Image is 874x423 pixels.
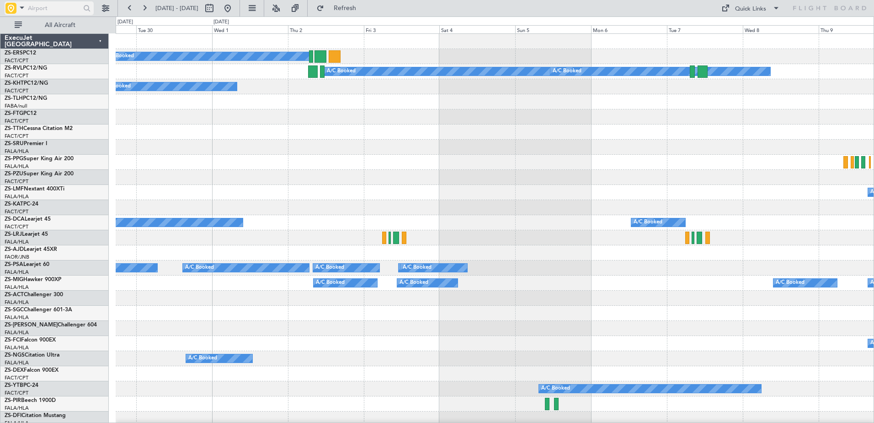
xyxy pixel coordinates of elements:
div: A/C Booked [316,276,345,290]
a: FACT/CPT [5,223,28,230]
a: ZS-PSALearjet 60 [5,262,49,267]
a: FAOR/JNB [5,254,29,260]
a: ZS-TLHPC12/NG [5,96,47,101]
a: ZS-YTBPC-24 [5,383,38,388]
a: FALA/HLA [5,405,29,412]
span: ZS-TTH [5,126,23,131]
span: All Aircraft [24,22,96,28]
span: ZS-SGC [5,307,24,313]
span: ZS-ACT [5,292,24,298]
div: Mon 6 [591,25,667,33]
a: FACT/CPT [5,133,28,140]
div: A/C Booked [553,65,581,78]
div: Sun 5 [515,25,591,33]
a: ZS-AJDLearjet 45XR [5,247,57,252]
a: FALA/HLA [5,284,29,291]
a: ZS-KHTPC12/NG [5,81,48,86]
div: A/C Booked [400,276,428,290]
span: ZS-YTB [5,383,23,388]
span: ZS-DFI [5,413,21,418]
a: ZS-PPGSuper King Air 200 [5,156,74,162]
span: ZS-PZU [5,171,23,177]
span: ZS-FTG [5,111,23,116]
a: ZS-LRJLearjet 45 [5,232,48,237]
span: ZS-ERS [5,50,23,56]
span: ZS-KHT [5,81,24,86]
div: Sat 4 [439,25,515,33]
span: ZS-DEX [5,368,24,373]
div: A/C Booked [185,261,214,275]
a: ZS-LMFNextant 400XTi [5,186,64,192]
span: ZS-NGS [5,352,25,358]
div: Quick Links [735,5,766,14]
a: ZS-NGSCitation Ultra [5,352,59,358]
span: ZS-LMF [5,186,24,192]
span: ZS-LRJ [5,232,22,237]
span: Refresh [326,5,364,11]
a: FACT/CPT [5,57,28,64]
span: ZS-KAT [5,201,23,207]
div: A/C Booked [315,261,344,275]
a: FALA/HLA [5,239,29,245]
a: FALA/HLA [5,314,29,321]
a: ZS-PIRBeech 1900D [5,398,56,403]
div: Thu 2 [288,25,364,33]
div: A/C Booked [105,49,134,63]
a: ZS-MIGHawker 900XP [5,277,61,282]
a: ZS-DEXFalcon 900EX [5,368,59,373]
a: ZS-PZUSuper King Air 200 [5,171,74,177]
span: [DATE] - [DATE] [155,4,198,12]
span: ZS-PPG [5,156,23,162]
a: FALA/HLA [5,269,29,276]
a: FACT/CPT [5,118,28,125]
a: FACT/CPT [5,374,28,381]
button: Refresh [312,1,367,16]
div: A/C Booked [188,352,217,365]
button: All Aircraft [10,18,99,33]
a: FALA/HLA [5,359,29,366]
div: A/C Booked [541,382,570,396]
a: ZS-ERSPC12 [5,50,36,56]
div: A/C Booked [327,65,356,78]
a: FACT/CPT [5,87,28,94]
span: ZS-AJD [5,247,24,252]
a: ZS-DCALearjet 45 [5,217,51,222]
span: ZS-PSA [5,262,23,267]
div: Wed 1 [212,25,288,33]
a: ZS-ACTChallenger 300 [5,292,63,298]
a: FACT/CPT [5,390,28,396]
a: ZS-SRUPremier I [5,141,47,146]
a: FALA/HLA [5,329,29,336]
a: FALA/HLA [5,344,29,351]
span: ZS-[PERSON_NAME] [5,322,58,328]
a: FACT/CPT [5,178,28,185]
span: ZS-TLH [5,96,23,101]
div: A/C Booked [102,80,131,93]
span: ZS-DCA [5,217,25,222]
div: Tue 30 [136,25,212,33]
a: FACT/CPT [5,208,28,215]
div: A/C Booked [634,216,662,229]
a: FALA/HLA [5,299,29,306]
a: ZS-FTGPC12 [5,111,37,116]
div: Tue 7 [667,25,743,33]
a: ZS-DFICitation Mustang [5,413,66,418]
a: FACT/CPT [5,72,28,79]
a: FABA/null [5,103,27,109]
span: ZS-PIR [5,398,21,403]
span: ZS-SRU [5,141,24,146]
a: FALA/HLA [5,163,29,170]
button: Quick Links [717,1,784,16]
div: Wed 8 [743,25,819,33]
a: ZS-SGCChallenger 601-3A [5,307,72,313]
a: ZS-RVLPC12/NG [5,65,47,71]
input: Airport [28,1,80,15]
a: FALA/HLA [5,148,29,155]
div: Fri 3 [364,25,440,33]
span: ZS-FCI [5,337,21,343]
span: ZS-RVL [5,65,23,71]
div: [DATE] [117,18,133,26]
span: ZS-MIG [5,277,23,282]
a: ZS-FCIFalcon 900EX [5,337,56,343]
div: A/C Booked [776,276,805,290]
